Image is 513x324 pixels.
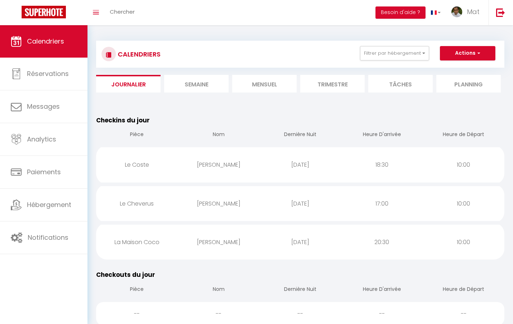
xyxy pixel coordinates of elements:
div: Le Cheverus [96,192,178,215]
div: [DATE] [260,153,341,176]
div: 20:30 [341,230,423,254]
button: Besoin d'aide ? [375,6,426,19]
th: Pièce [96,125,178,145]
th: Heure de Départ [423,280,504,300]
th: Heure D'arrivée [341,125,423,145]
div: [PERSON_NAME] [178,230,260,254]
div: [DATE] [260,192,341,215]
li: Trimestre [300,75,365,93]
li: Mensuel [232,75,297,93]
li: Journalier [96,75,161,93]
li: Planning [436,75,501,93]
th: Dernière Nuit [260,280,341,300]
span: Réservations [27,69,69,78]
div: [PERSON_NAME] [178,192,260,215]
li: Tâches [368,75,433,93]
button: Filtrer par hébergement [360,46,429,60]
button: Ouvrir le widget de chat LiveChat [6,3,27,24]
span: Hébergement [27,200,71,209]
div: 10:00 [423,192,504,215]
img: logout [496,8,505,17]
span: Checkouts du jour [96,270,155,279]
span: Mat [467,7,480,16]
div: 10:00 [423,230,504,254]
span: Paiements [27,167,61,176]
th: Dernière Nuit [260,125,341,145]
th: Heure D'arrivée [341,280,423,300]
div: [PERSON_NAME] [178,153,260,176]
span: Messages [27,102,60,111]
div: 17:00 [341,192,423,215]
img: Super Booking [22,6,66,18]
span: Calendriers [27,37,64,46]
div: 18:30 [341,153,423,176]
span: Analytics [27,135,56,144]
th: Heure de Départ [423,125,504,145]
div: 10:00 [423,153,504,176]
th: Nom [178,280,260,300]
span: Checkins du jour [96,116,150,125]
button: Actions [440,46,495,60]
div: La Maison Coco [96,230,178,254]
div: [DATE] [260,230,341,254]
span: Notifications [28,233,68,242]
h3: CALENDRIERS [116,46,161,62]
span: Chercher [110,8,135,15]
li: Semaine [164,75,229,93]
th: Pièce [96,280,178,300]
th: Nom [178,125,260,145]
div: Le Coste [96,153,178,176]
img: ... [451,6,462,17]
